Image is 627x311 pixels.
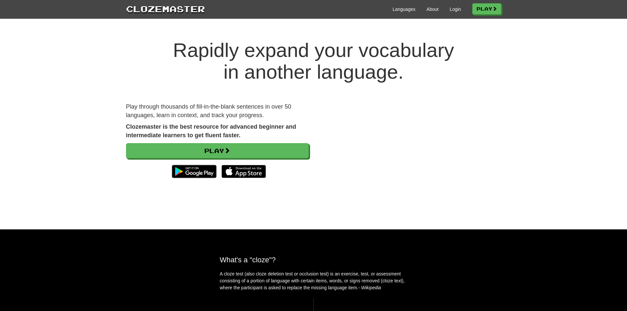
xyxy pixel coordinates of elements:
[393,6,415,13] a: Languages
[169,162,220,181] img: Get it on Google Play
[126,3,205,15] a: Clozemaster
[220,271,407,291] p: A cloze test (also cloze deletion test or occlusion test) is an exercise, test, or assessment con...
[126,123,296,139] strong: Clozemaster is the best resource for advanced beginner and intermediate learners to get fluent fa...
[126,103,309,119] p: Play through thousands of fill-in-the-blank sentences in over 50 languages, learn in context, and...
[472,3,501,14] a: Play
[220,256,407,264] h2: What's a "cloze"?
[126,143,309,158] a: Play
[427,6,439,13] a: About
[358,285,381,290] em: - Wikipedia
[222,165,266,178] img: Download_on_the_App_Store_Badge_US-UK_135x40-25178aeef6eb6b83b96f5f2d004eda3bffbb37122de64afbaef7...
[450,6,461,13] a: Login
